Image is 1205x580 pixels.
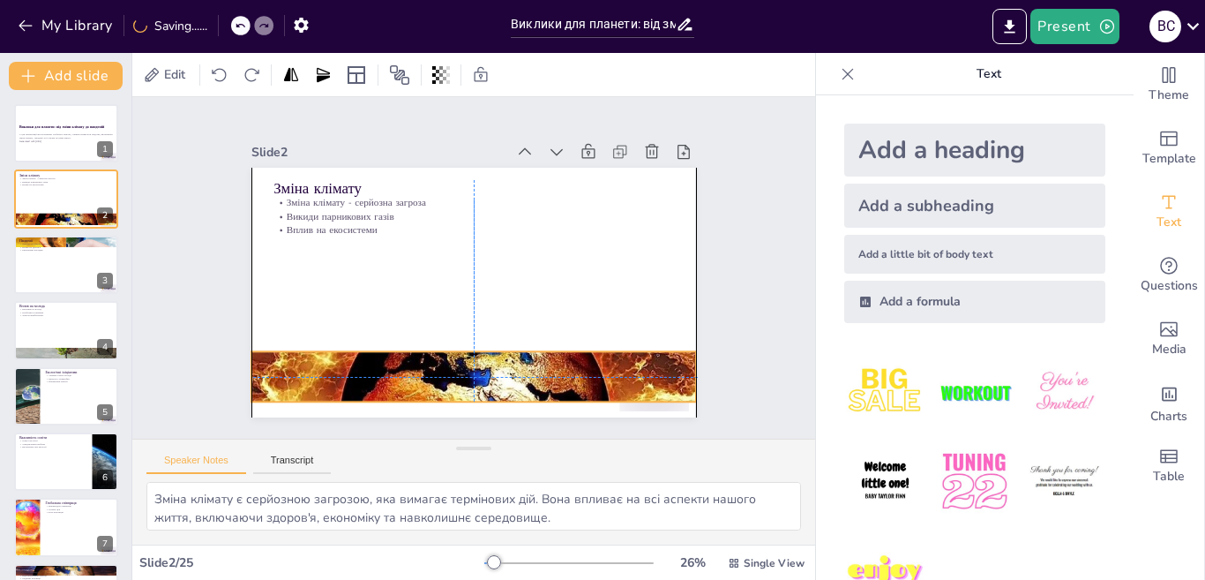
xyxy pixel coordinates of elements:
[19,249,113,252] p: Економічні наслідки
[1134,434,1204,498] div: Add a table
[97,404,113,420] div: 5
[844,441,926,523] img: 4.jpeg
[97,273,113,289] div: 3
[161,66,189,83] span: Edit
[844,184,1105,228] div: Add a subheading
[19,179,113,183] p: Викиди парникових газів
[342,61,370,89] div: Layout
[19,125,104,130] strong: Виклики для планети: від зміни клімату до пандемій
[19,172,113,177] p: Зміна клімату
[97,536,113,552] div: 7
[389,64,410,86] span: Position
[19,446,87,449] p: Включення тем екології
[862,53,1116,95] p: Text
[45,377,113,380] p: Проекти з переробки
[45,369,113,374] p: Екологічні ініціативи
[19,570,113,574] p: Нові можливості
[19,245,113,249] p: Вплив на здоров'я
[19,439,87,442] p: Освіта як ключ
[19,238,113,244] p: Пандемії
[9,62,123,90] button: Add slide
[1134,307,1204,371] div: Add images, graphics, shapes or video
[19,442,87,446] p: Усвідомлення проблем
[45,380,113,383] p: Збереження енергії
[97,207,113,223] div: 2
[45,505,113,508] p: Міжнародна співпраця
[97,141,113,157] div: 1
[19,576,113,580] p: Медичні інновації
[14,169,118,228] div: 2
[992,9,1027,44] button: Export to PowerPoint
[1152,340,1186,359] span: Media
[1153,467,1185,486] span: Table
[1149,86,1189,105] span: Theme
[19,242,113,245] p: Швидке поширення вірусів
[14,433,118,491] div: 6
[1134,371,1204,434] div: Add charts and graphs
[1149,11,1181,42] div: В С
[744,556,805,570] span: Single View
[45,508,113,511] p: Спільні цілі
[1142,149,1196,169] span: Template
[1149,9,1181,44] button: В С
[146,482,801,531] textarea: Зміна клімату є серйозною загрозою, яка вимагає термінових дій. Вона впливає на всі аспекти нашог...
[14,498,118,556] div: 7
[13,11,120,40] button: My Library
[45,501,113,506] p: Глобальна співпраця
[139,554,484,571] div: Slide 2 / 25
[253,455,332,474] button: Transcript
[19,574,113,577] p: Відновлювальна енергія
[146,455,246,474] button: Speaker Notes
[933,351,1015,433] img: 2.jpeg
[1134,117,1204,180] div: Add ready made slides
[1156,213,1181,232] span: Text
[45,373,113,377] p: Активна участь молоді
[19,308,113,312] p: Вразливість молоді
[19,139,113,143] p: Generated with [URL]
[511,11,676,37] input: Insert title
[933,441,1015,523] img: 5.jpeg
[19,304,113,309] p: Вплив на молодь
[1134,53,1204,117] div: Change the overall theme
[543,68,564,468] p: Зміна клімату
[19,566,113,571] p: Технології для змін
[1141,276,1198,296] span: Questions
[844,281,1105,323] div: Add a formula
[19,435,87,441] p: Важливість освіти
[19,314,113,318] p: Загроза майбутньому
[1023,441,1105,523] img: 6.jpeg
[844,351,926,433] img: 1.jpeg
[133,18,207,34] div: Saving......
[45,511,113,515] p: Роль науковців
[1134,244,1204,307] div: Get real-time input from your audience
[14,301,118,359] div: 4
[505,68,519,468] p: Вплив на екосистеми
[1150,407,1187,426] span: Charts
[518,68,532,468] p: Викиди парникових газів
[14,236,118,294] div: 3
[1030,9,1119,44] button: Present
[14,104,118,162] div: 1
[19,183,113,186] p: Вплив на екосистеми
[844,235,1105,274] div: Add a little bit of body text
[581,46,598,299] div: Slide 2
[671,554,714,571] div: 26 %
[14,367,118,426] div: 5
[844,124,1105,177] div: Add a heading
[532,68,546,468] p: Зміна клімату - серйозна загроза
[1134,180,1204,244] div: Add text boxes
[19,133,113,139] p: У цій презентації ми розглянемо глобальні загрози, з якими стикається людство, включаючи зміни кл...
[1023,351,1105,433] img: 3.jpeg
[19,311,113,314] p: Проблеми в навчанні
[19,177,113,180] p: Зміна клімату - серйозна загроза
[97,339,113,355] div: 4
[97,470,113,486] div: 6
